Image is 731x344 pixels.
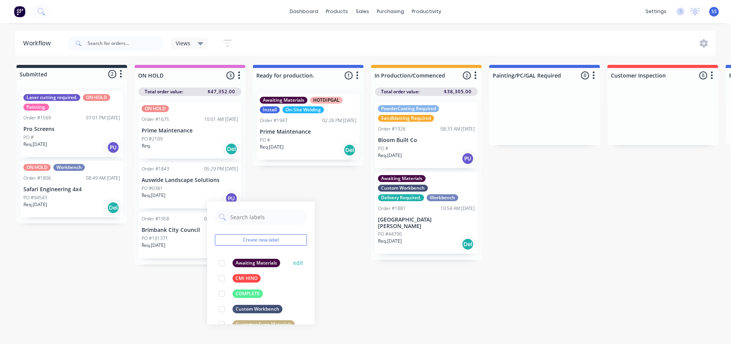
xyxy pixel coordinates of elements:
[378,217,475,230] p: [GEOGRAPHIC_DATA][PERSON_NAME]
[378,105,439,112] div: PowderCoating Required
[229,209,303,225] input: Search labels
[378,152,402,159] p: Req. [DATE]
[711,8,717,15] span: SS
[142,192,165,199] p: Req. [DATE]
[23,114,51,121] div: Order #1569
[375,172,478,254] div: Awaiting MaterialsCustom WorkbenchDelivery Required.WorkbenchOrder #188110:54 AM [DATE][GEOGRAPHI...
[142,105,169,112] div: ON HOLD
[233,320,295,329] div: Customer Supp Materials
[225,192,238,205] div: PU
[375,102,478,168] div: PowderCoating RequiredSandblasting RequiredOrder #192608:33 AM [DATE]Bloom Built CoPO #Req.[DATE]PU
[107,202,119,214] div: Del
[20,91,123,157] div: Laser cutting required.ON HOLDPainting.Order #156907:01 PM [DATE]Pro ScreensPO #Req.[DATE]PU
[260,129,356,135] p: Prime Maintenance
[408,6,445,17] div: productivity
[378,126,406,132] div: Order #1926
[233,289,263,298] div: COMPLETE
[441,126,475,132] div: 08:33 AM [DATE]
[23,126,120,132] p: Pro Screens
[23,134,34,141] p: PO #
[378,194,424,201] div: Delivery Required.
[343,144,356,156] div: Del
[139,212,241,258] div: Order #195803:05 PM [DATE]Brimbank City CouncilPO #191371Req.[DATE]Del
[86,114,120,121] div: 07:01 PM [DATE]
[225,143,238,155] div: Del
[87,36,163,51] input: Search for orders...
[142,165,169,172] div: Order #1843
[142,142,151,149] p: Req.
[204,165,238,172] div: 05:29 PM [DATE]
[378,115,434,122] div: Sandblasting Required
[378,238,402,245] p: Req. [DATE]
[282,106,324,113] div: On-Site Welding
[23,201,47,208] p: Req. [DATE]
[204,215,238,222] div: 03:05 PM [DATE]
[310,97,343,104] div: HOTDIPGAL
[139,102,241,159] div: ON HOLDOrder #167510:01 AM [DATE]Prime MaintenancePO #2109Req.Del
[322,117,356,124] div: 02:26 PM [DATE]
[233,305,282,313] div: Custom Workbench
[352,6,373,17] div: sales
[23,39,54,48] div: Workflow
[176,39,190,47] span: Views
[142,136,163,142] p: PO #2109
[86,175,120,182] div: 08:49 AM [DATE]
[14,6,25,17] img: Factory
[142,215,169,222] div: Order #1958
[23,194,47,201] p: PO #94543
[142,116,169,123] div: Order #1675
[378,185,428,192] div: Custom Workbench
[260,106,280,113] div: Install
[142,227,238,233] p: Brimbank City Council
[23,164,51,171] div: ON HOLD
[208,88,235,95] span: $47,352.00
[260,144,284,150] p: Req. [DATE]
[260,137,270,144] p: PO #
[233,259,280,267] div: Awaiting Materials
[142,235,168,242] p: PO #191371
[373,6,408,17] div: purchasing
[322,6,352,17] div: products
[107,141,119,154] div: PU
[20,161,123,217] div: ON HOLDWorkbenchOrder #180608:49 AM [DATE]Safari Engineering 4x4PO #94543Req.[DATE]Del
[378,205,406,212] div: Order #1881
[642,6,670,17] div: settings
[23,186,120,193] p: Safari Engineering 4x4
[260,117,287,124] div: Order #1947
[145,88,183,95] span: Total order value:
[23,141,47,148] p: Req. [DATE]
[462,152,474,165] div: PU
[23,94,80,101] div: Laser cutting required.
[53,164,85,171] div: Workbench
[378,137,475,144] p: Bloom Built Co
[378,145,388,152] p: PO #
[83,94,110,101] div: ON HOLD
[444,88,472,95] span: $38,305.00
[257,94,360,160] div: Awaiting MaterialsHOTDIPGALInstallOn-Site WeldingOrder #194702:26 PM [DATE]Prime MaintenancePO #R...
[23,104,49,111] div: Painting.
[462,238,474,250] div: Del
[142,177,238,184] p: Auswide Landscape Solutions
[142,127,238,134] p: Prime Maintenance
[23,175,51,182] div: Order #1806
[204,116,238,123] div: 10:01 AM [DATE]
[142,185,163,192] p: PO #0381
[233,274,261,283] div: CMI HINO
[427,194,458,201] div: Workbench
[260,97,307,104] div: Awaiting Materials
[215,234,307,246] button: Create new label
[441,205,475,212] div: 10:54 AM [DATE]
[381,88,419,95] span: Total order value:
[286,6,322,17] a: dashboard
[378,175,426,182] div: Awaiting Materials
[378,231,402,238] p: PO #44790
[293,259,303,267] button: edit
[142,242,165,249] p: Req. [DATE]
[139,162,241,208] div: Order #184305:29 PM [DATE]Auswide Landscape SolutionsPO #0381Req.[DATE]PU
